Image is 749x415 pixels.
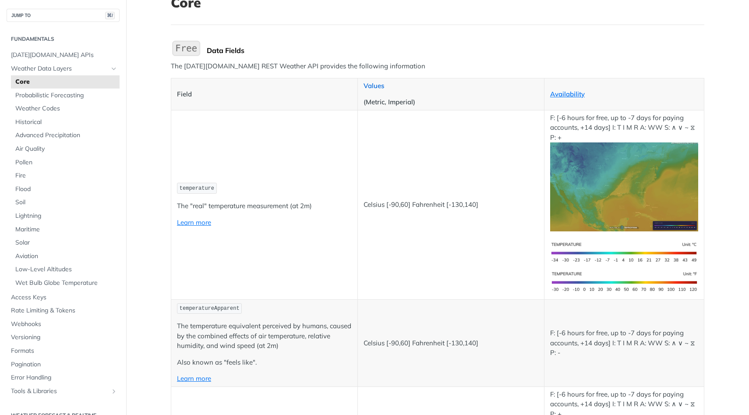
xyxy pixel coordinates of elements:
a: Fire [11,169,120,182]
span: Aviation [15,252,117,261]
span: Probabilistic Forecasting [15,91,117,100]
span: Tools & Libraries [11,387,108,396]
h2: Fundamentals [7,35,120,43]
span: ⌘/ [105,12,115,19]
p: F: [-6 hours for free, up to -7 days for paying accounts, +14 days] I: T I M R A: WW S: ∧ ∨ ~ ⧖ P: - [550,328,698,358]
span: Weather Codes [15,104,117,113]
span: temperature [180,185,214,192]
a: Probabilistic Forecasting [11,89,120,102]
a: Formats [7,344,120,358]
span: Maritime [15,225,117,234]
span: [DATE][DOMAIN_NAME] APIs [11,51,117,60]
button: Hide subpages for Weather Data Layers [110,65,117,72]
a: Lightning [11,209,120,223]
span: Core [15,78,117,86]
button: Show subpages for Tools & Libraries [110,388,117,395]
a: Maritime [11,223,120,236]
span: Expand image [550,182,698,191]
a: Weather Data LayersHide subpages for Weather Data Layers [7,62,120,75]
div: Data Fields [207,46,704,55]
p: Field [177,89,352,99]
span: Pollen [15,158,117,167]
a: Versioning [7,331,120,344]
a: Weather Codes [11,102,120,115]
a: Error Handling [7,371,120,384]
span: Flood [15,185,117,194]
span: Expand image [550,248,698,256]
span: Advanced Precipitation [15,131,117,140]
a: Air Quality [11,142,120,156]
p: Celsius [-90,60] Fahrenheit [-130,140] [364,338,538,348]
span: Access Keys [11,293,117,302]
p: F: [-6 hours for free, up to -7 days for paying accounts, +14 days] I: T I M R A: WW S: ∧ ∨ ~ ⧖ P: + [550,113,698,231]
span: Webhooks [11,320,117,329]
span: Pagination [11,360,117,369]
span: Weather Data Layers [11,64,108,73]
p: The [DATE][DOMAIN_NAME] REST Weather API provides the following information [171,61,704,71]
a: [DATE][DOMAIN_NAME] APIs [7,49,120,62]
span: Solar [15,238,117,247]
span: Soil [15,198,117,207]
a: Advanced Precipitation [11,129,120,142]
a: Learn more [177,218,211,227]
p: Also known as "feels like". [177,358,352,368]
p: Celsius [-90,60] Fahrenheit [-130,140] [364,200,538,210]
a: Pollen [11,156,120,169]
a: Webhooks [7,318,120,331]
a: Core [11,75,120,89]
p: The temperature equivalent perceived by humans, caused by the combined effects of air temperature... [177,321,352,351]
span: Fire [15,171,117,180]
span: Historical [15,118,117,127]
span: temperatureApparent [180,305,240,312]
a: Pagination [7,358,120,371]
span: Error Handling [11,373,117,382]
span: Versioning [11,333,117,342]
span: Low-Level Altitudes [15,265,117,274]
a: Access Keys [7,291,120,304]
span: Lightning [15,212,117,220]
a: Soil [11,196,120,209]
span: Rate Limiting & Tokens [11,306,117,315]
button: JUMP TO⌘/ [7,9,120,22]
a: Historical [11,116,120,129]
a: Aviation [11,250,120,263]
span: Formats [11,347,117,355]
a: Tools & LibrariesShow subpages for Tools & Libraries [7,385,120,398]
a: Values [364,82,384,90]
p: The "real" temperature measurement (at 2m) [177,201,352,211]
p: (Metric, Imperial) [364,97,538,107]
a: Solar [11,236,120,249]
a: Wet Bulb Globe Temperature [11,277,120,290]
a: Flood [11,183,120,196]
span: Wet Bulb Globe Temperature [15,279,117,287]
a: Low-Level Altitudes [11,263,120,276]
span: Expand image [550,277,698,285]
a: Learn more [177,374,211,383]
a: Rate Limiting & Tokens [7,304,120,317]
a: Availability [550,90,585,98]
span: Air Quality [15,145,117,153]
